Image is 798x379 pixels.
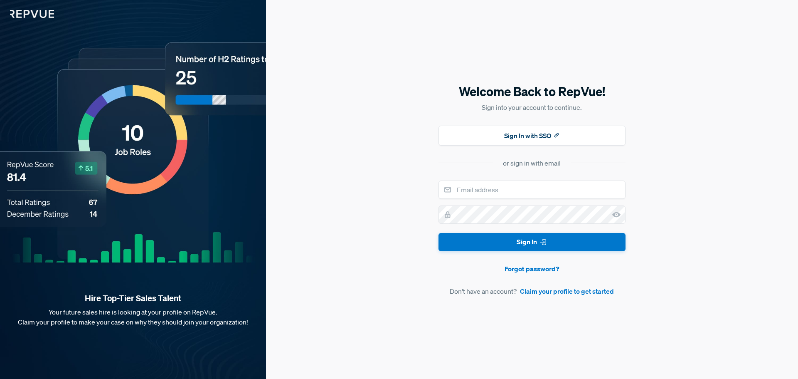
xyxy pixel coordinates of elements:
[520,286,614,296] a: Claim your profile to get started
[438,264,626,274] a: Forgot password?
[438,102,626,112] p: Sign into your account to continue.
[438,286,626,296] article: Don't have an account?
[438,181,626,199] input: Email address
[503,158,561,168] div: or sign in with email
[438,233,626,252] button: Sign In
[13,293,253,304] strong: Hire Top-Tier Sales Talent
[13,307,253,327] p: Your future sales hire is looking at your profile on RepVue. Claim your profile to make your case...
[438,126,626,146] button: Sign In with SSO
[438,83,626,100] h5: Welcome Back to RepVue!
